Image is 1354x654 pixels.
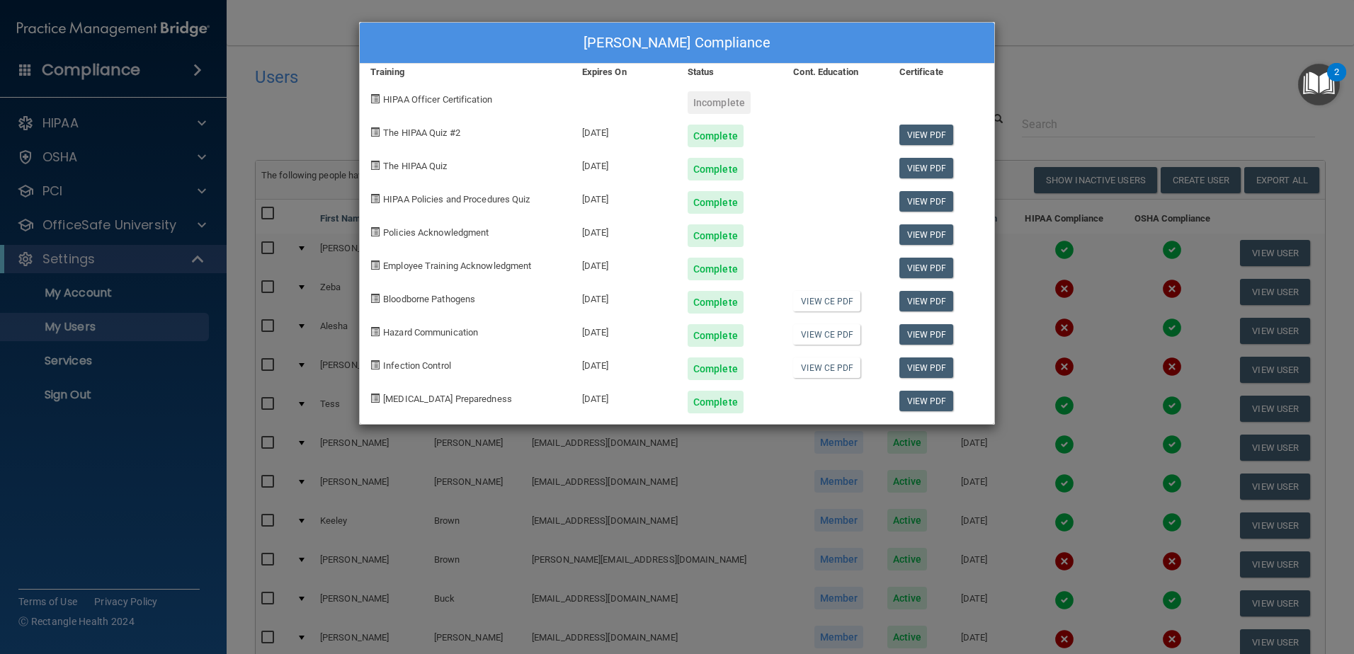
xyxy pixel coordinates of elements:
[571,214,677,247] div: [DATE]
[571,180,677,214] div: [DATE]
[383,94,492,105] span: HIPAA Officer Certification
[360,64,571,81] div: Training
[688,291,744,314] div: Complete
[383,294,475,304] span: Bloodborne Pathogens
[383,360,451,371] span: Infection Control
[899,191,954,212] a: View PDF
[677,64,783,81] div: Status
[899,391,954,411] a: View PDF
[899,125,954,145] a: View PDF
[793,357,860,378] a: View CE PDF
[688,258,744,280] div: Complete
[383,394,512,404] span: [MEDICAL_DATA] Preparedness
[571,380,677,413] div: [DATE]
[688,91,751,114] div: Incomplete
[688,191,744,214] div: Complete
[688,357,744,380] div: Complete
[1298,64,1340,105] button: Open Resource Center, 2 new notifications
[383,260,531,271] span: Employee Training Acknowledgment
[571,314,677,347] div: [DATE]
[783,64,888,81] div: Cont. Education
[571,347,677,380] div: [DATE]
[360,23,994,64] div: [PERSON_NAME] Compliance
[383,161,447,171] span: The HIPAA Quiz
[793,291,860,311] a: View CE PDF
[899,357,954,378] a: View PDF
[889,64,994,81] div: Certificate
[571,247,677,280] div: [DATE]
[899,158,954,178] a: View PDF
[899,258,954,278] a: View PDF
[383,327,478,338] span: Hazard Communication
[383,194,530,205] span: HIPAA Policies and Procedures Quiz
[793,324,860,345] a: View CE PDF
[688,324,744,347] div: Complete
[571,147,677,180] div: [DATE]
[688,391,744,413] div: Complete
[571,64,677,81] div: Expires On
[1334,72,1339,91] div: 2
[383,127,460,138] span: The HIPAA Quiz #2
[899,324,954,345] a: View PDF
[571,114,677,147] div: [DATE]
[571,280,677,314] div: [DATE]
[899,224,954,245] a: View PDF
[688,125,744,147] div: Complete
[688,224,744,247] div: Complete
[899,291,954,311] a: View PDF
[383,227,489,238] span: Policies Acknowledgment
[688,158,744,180] div: Complete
